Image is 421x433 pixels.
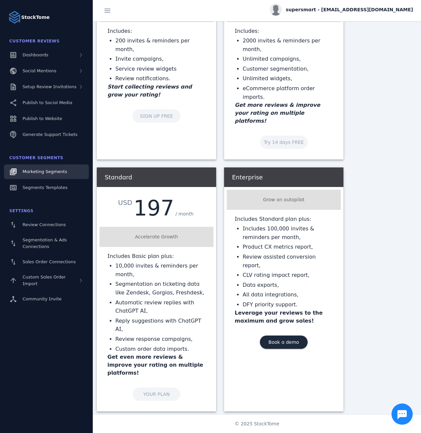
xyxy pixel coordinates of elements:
[115,65,206,73] li: Service review widgets
[229,196,338,203] div: Grow on autopilot
[107,252,206,260] p: Includes Basic plan plus:
[4,255,89,269] a: Sales Order Connections
[243,271,333,279] li: CLV rating impact report,
[9,155,63,160] span: Customer Segments
[4,111,89,126] a: Publish to Website
[23,259,76,264] span: Sales Order Connections
[243,65,333,73] li: Customer segmentation,
[243,74,333,83] li: Unlimited widgets,
[21,14,50,21] strong: StackTome
[134,198,174,219] div: 197
[115,55,206,63] li: Invite campaigns,
[23,237,67,249] span: Segmentation & Ads Connections
[115,298,206,315] li: Automatic review replies with ChatGPT AI,
[243,290,333,299] li: All data integrations,
[4,180,89,195] a: Segments Templates
[4,233,89,253] a: Segmentation & Ads Connections
[270,4,413,16] button: supersmart - [EMAIL_ADDRESS][DOMAIN_NAME]
[243,36,333,53] li: 2000 invites & reminders per month,
[243,300,333,309] li: DFY priority support.
[286,6,413,13] span: supersmart - [EMAIL_ADDRESS][DOMAIN_NAME]
[115,280,206,297] li: Segmentation on ticketing data like Zendesk, Gorgias, Freshdesk,
[23,222,66,227] span: Review Connections
[105,174,132,181] span: Standard
[243,281,333,289] li: Data exports,
[102,233,211,240] div: Accelerate Growth
[23,169,67,174] span: Marketing Segments
[174,209,195,219] div: / month
[260,336,308,349] button: Book a demo
[23,132,78,137] span: Generate Support Tickets
[107,84,192,98] em: Start collecting reviews and grow your rating!
[8,11,21,24] img: Logo image
[235,27,333,35] p: Includes:
[270,4,282,16] img: profile.jpg
[115,345,206,353] li: Custom order data imports.
[243,253,333,270] li: Review assisted conversion report,
[23,185,68,190] span: Segments Templates
[23,116,62,121] span: Publish to Website
[115,74,206,83] li: Review notifications.
[4,95,89,110] a: Publish to Social Media
[235,215,333,223] p: Includes Standard plan plus:
[115,317,206,334] li: Reply suggestions with ChatGPT AI,
[235,310,323,324] strong: Leverage your reviews to the maximum and grow sales!
[235,420,279,427] span: © 2025 StackTome
[23,84,77,89] span: Setup Review Invitations
[23,68,56,73] span: Social Mentions
[115,335,206,343] li: Review response campaigns,
[4,292,89,306] a: Community Invite
[23,275,66,286] span: Custom Sales Order Import
[115,262,206,278] li: 10,000 invites & reminders per month,
[243,224,333,241] li: Includes 100,000 invites & reminders per month,
[23,296,62,301] span: Community Invite
[232,174,263,181] span: Enterprise
[4,164,89,179] a: Marketing Segments
[115,36,206,53] li: 200 invites & reminders per month,
[243,55,333,63] li: Unlimited campaigns,
[23,100,72,105] span: Publish to Social Media
[269,340,299,344] span: Book a demo
[4,217,89,232] a: Review Connections
[107,27,206,35] p: Includes:
[118,198,134,208] div: USD
[243,243,333,251] li: Product CX metrics report,
[107,354,203,376] strong: Get even more reviews & improve your rating on multiple platforms!
[4,127,89,142] a: Generate Support Tickets
[9,209,33,213] span: Settings
[235,102,320,124] em: Get more reviews & improve your rating on multiple platforms!
[243,84,333,101] li: eCommerce platform order imports.
[9,39,60,43] span: Customer Reviews
[23,52,48,57] span: Dashboards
